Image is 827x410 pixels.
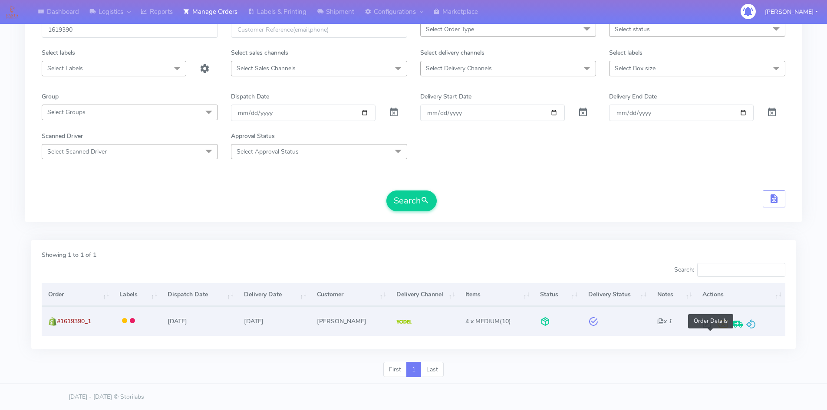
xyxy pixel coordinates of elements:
[57,317,91,325] span: #1619390_1
[231,131,275,141] label: Approval Status
[231,92,269,101] label: Dispatch Date
[615,64,656,72] span: Select Box size
[237,148,299,156] span: Select Approval Status
[47,148,107,156] span: Select Scanned Driver
[465,317,511,325] span: (10)
[674,263,785,277] label: Search:
[231,22,407,38] input: Customer Reference(email,phone)
[386,190,437,211] button: Search
[231,48,288,57] label: Select sales channels
[697,263,785,277] input: Search:
[47,108,86,116] span: Select Groups
[657,317,672,325] i: x 1
[609,92,657,101] label: Delivery End Date
[420,92,471,101] label: Delivery Start Date
[42,92,59,101] label: Group
[396,320,412,324] img: Yodel
[47,64,83,72] span: Select Labels
[534,283,582,306] th: Status: activate to sort column ascending
[426,25,474,33] span: Select Order Type
[465,317,500,325] span: 4 x MEDIUM
[42,250,96,259] label: Showing 1 to 1 of 1
[42,131,83,141] label: Scanned Driver
[310,306,389,335] td: [PERSON_NAME]
[161,283,237,306] th: Dispatch Date: activate to sort column ascending
[581,283,650,306] th: Delivery Status: activate to sort column ascending
[406,362,421,377] a: 1
[237,64,296,72] span: Select Sales Channels
[426,64,492,72] span: Select Delivery Channels
[113,283,161,306] th: Labels: activate to sort column ascending
[650,283,695,306] th: Notes: activate to sort column ascending
[758,3,824,21] button: [PERSON_NAME]
[237,306,310,335] td: [DATE]
[420,48,484,57] label: Select delivery channels
[609,48,642,57] label: Select labels
[459,283,534,306] th: Items: activate to sort column ascending
[237,283,310,306] th: Delivery Date: activate to sort column ascending
[615,25,650,33] span: Select status
[42,283,113,306] th: Order: activate to sort column ascending
[42,22,218,38] input: Order Id
[161,306,237,335] td: [DATE]
[390,283,459,306] th: Delivery Channel: activate to sort column ascending
[48,317,57,326] img: shopify.png
[42,48,75,57] label: Select labels
[696,283,785,306] th: Actions: activate to sort column ascending
[310,283,389,306] th: Customer: activate to sort column ascending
